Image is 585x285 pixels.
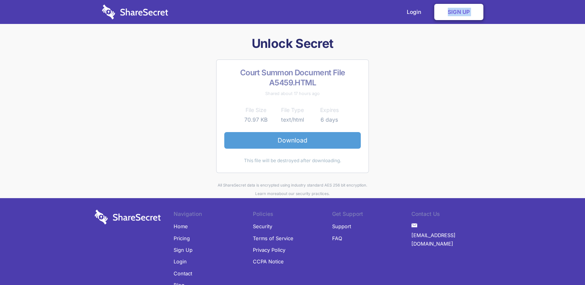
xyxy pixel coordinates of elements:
td: text/html [274,115,311,124]
a: Learn more [255,191,277,196]
div: Shared about 17 hours ago [224,89,361,98]
img: logo-wordmark-white-trans-d4663122ce5f474addd5e946df7df03e33cb6a1c49d2221995e7729f52c070b2.svg [95,210,161,224]
td: 6 days [311,115,348,124]
li: Get Support [332,210,411,221]
a: Sign Up [174,244,193,256]
h2: Court Summon Document File A5459.HTML [224,68,361,88]
a: CCPA Notice [253,256,284,267]
li: Contact Us [411,210,491,221]
a: [EMAIL_ADDRESS][DOMAIN_NAME] [411,229,491,250]
div: All ShareSecret data is encrypted using industry standard AES 256 bit encryption. about our secur... [92,181,494,198]
a: Sign Up [434,4,483,20]
th: File Type [274,105,311,115]
img: logo-wordmark-white-trans-d4663122ce5f474addd5e946df7df03e33cb6a1c49d2221995e7729f52c070b2.svg [102,5,168,19]
a: Contact [174,268,192,279]
a: FAQ [332,232,342,244]
li: Navigation [174,210,253,221]
a: Terms of Service [253,232,293,244]
a: Pricing [174,232,190,244]
a: Login [174,256,187,267]
a: Support [332,221,351,232]
th: File Size [237,105,274,115]
a: Download [224,132,361,148]
li: Policies [253,210,332,221]
th: Expires [311,105,348,115]
a: Home [174,221,188,232]
td: 70.97 KB [237,115,274,124]
div: This file will be destroyed after downloading. [224,156,361,165]
h1: Unlock Secret [92,36,494,52]
a: Security [253,221,272,232]
a: Privacy Policy [253,244,285,256]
